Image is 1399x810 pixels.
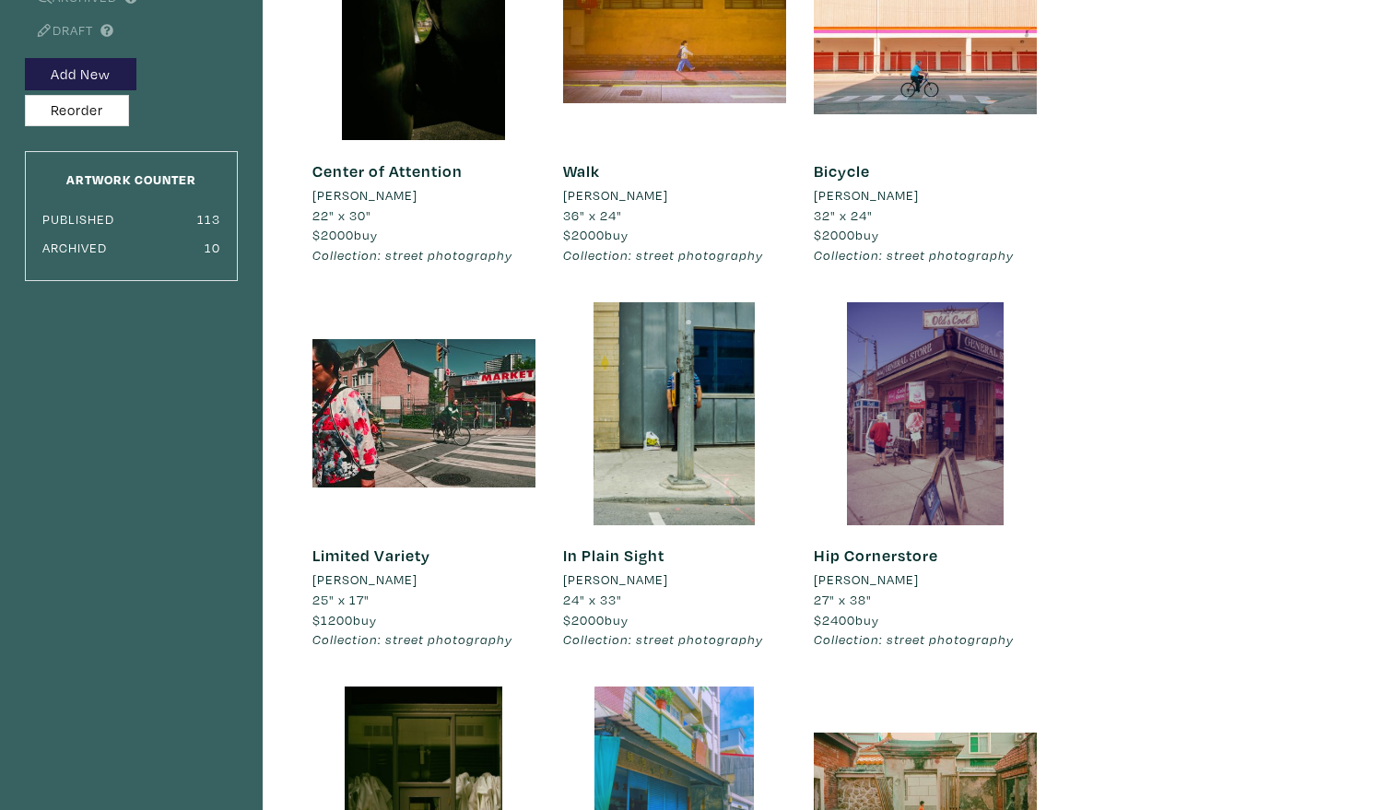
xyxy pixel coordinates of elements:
span: 24" x 33" [563,591,622,608]
li: [PERSON_NAME] [312,185,417,205]
em: Collection: street photography [312,630,512,648]
small: 10 [205,239,220,256]
em: Collection: street photography [312,246,512,264]
span: 32" x 24" [814,206,873,224]
a: [PERSON_NAME] [814,569,1037,590]
a: Draft [25,21,93,39]
a: [PERSON_NAME] [814,185,1037,205]
a: [PERSON_NAME] [563,569,786,590]
span: buy [814,226,879,243]
span: buy [563,226,629,243]
em: Collection: street photography [814,630,1014,648]
span: $2000 [312,226,354,243]
button: Reorder [25,95,129,127]
em: Collection: street photography [563,630,763,648]
a: [PERSON_NAME] [563,185,786,205]
span: $2000 [563,611,605,628]
span: 22" x 30" [312,206,371,224]
small: Artwork Counter [66,170,196,188]
span: $2400 [814,611,855,628]
span: 36" x 24" [563,206,622,224]
li: [PERSON_NAME] [814,185,919,205]
a: In Plain Sight [563,545,664,566]
small: 113 [197,210,220,228]
span: buy [814,611,879,628]
small: Archived [42,239,107,256]
small: Published [42,210,114,228]
li: [PERSON_NAME] [312,569,417,590]
span: $2000 [814,226,855,243]
a: Limited Variety [312,545,430,566]
em: Collection: street photography [814,246,1014,264]
span: $2000 [563,226,605,243]
a: [PERSON_NAME] [312,185,535,205]
span: buy [312,611,377,628]
span: 27" x 38" [814,591,872,608]
li: [PERSON_NAME] [563,569,668,590]
a: Hip Cornerstore [814,545,938,566]
button: Add New [25,58,136,90]
span: buy [563,611,629,628]
span: buy [312,226,378,243]
span: 25" x 17" [312,591,370,608]
li: [PERSON_NAME] [563,185,668,205]
span: $1200 [312,611,353,628]
a: [PERSON_NAME] [312,569,535,590]
li: [PERSON_NAME] [814,569,919,590]
a: Walk [563,160,600,182]
em: Collection: street photography [563,246,763,264]
a: Bicycle [814,160,870,182]
a: Center of Attention [312,160,463,182]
